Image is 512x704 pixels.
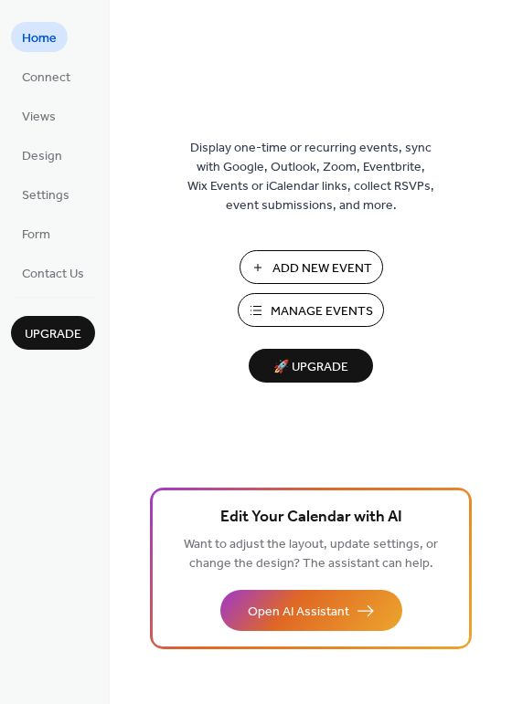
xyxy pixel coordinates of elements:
button: Manage Events [238,293,384,327]
span: 🚀 Upgrade [260,355,362,380]
span: Contact Us [22,265,84,284]
a: Settings [11,179,80,209]
span: Views [22,108,56,127]
span: Edit Your Calendar with AI [220,505,402,531]
a: Form [11,218,61,248]
a: Views [11,100,67,131]
span: Display one-time or recurring events, sync with Google, Outlook, Zoom, Eventbrite, Wix Events or ... [187,139,434,215]
span: Settings [22,186,69,205]
a: Design [11,140,73,170]
span: Upgrade [25,325,81,344]
span: Design [22,147,62,166]
span: Manage Events [271,302,373,321]
a: Home [11,22,68,52]
button: Upgrade [11,316,95,350]
span: Home [22,29,57,48]
a: Contact Us [11,257,95,288]
span: Add New Event [272,259,372,278]
span: Form [22,226,50,245]
span: Open AI Assistant [248,603,349,622]
button: Open AI Assistant [220,590,402,631]
button: Add New Event [240,250,383,284]
a: Connect [11,61,81,91]
button: 🚀 Upgrade [249,349,373,383]
span: Connect [22,68,70,88]
span: Want to adjust the layout, update settings, or change the design? The assistant can help. [184,532,438,576]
